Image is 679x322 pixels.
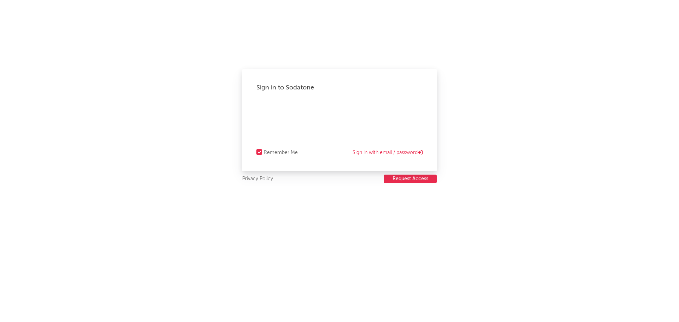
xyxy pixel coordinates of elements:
[384,175,437,183] button: Request Access
[384,175,437,183] a: Request Access
[256,83,423,92] div: Sign in to Sodatone
[264,148,298,157] div: Remember Me
[242,175,273,183] a: Privacy Policy
[353,148,423,157] a: Sign in with email / password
